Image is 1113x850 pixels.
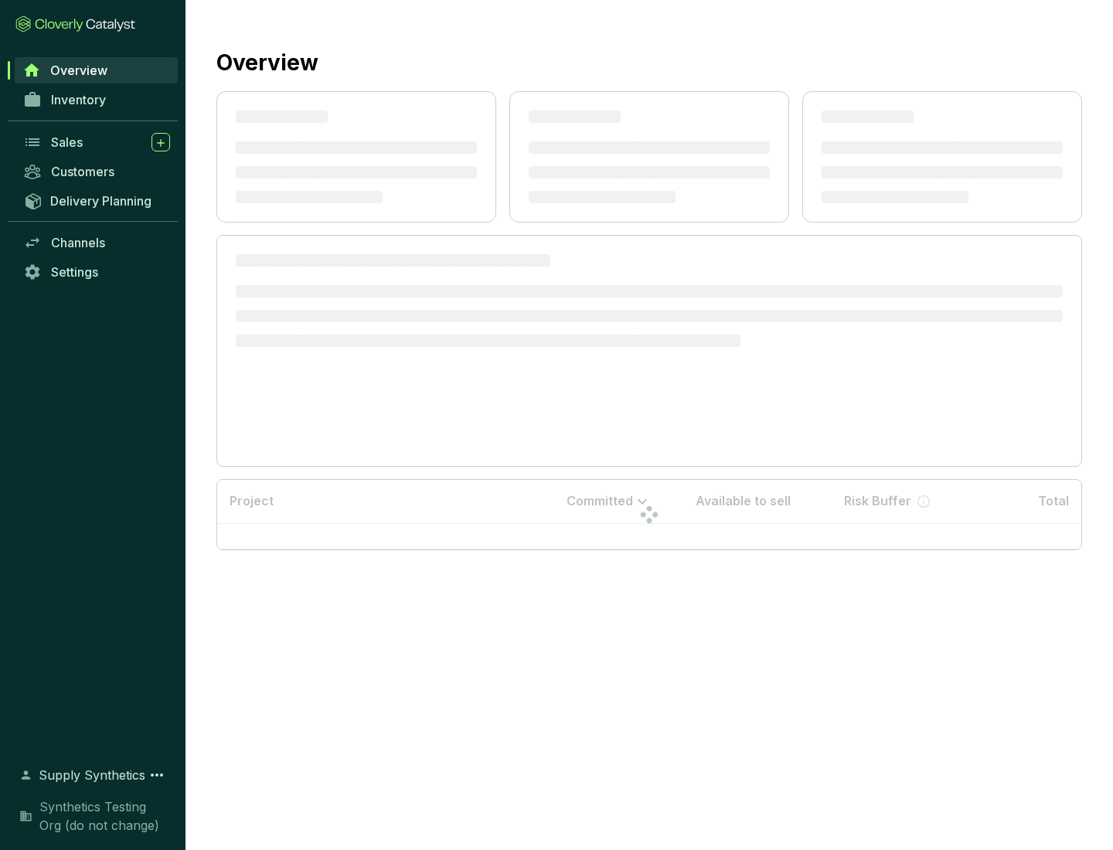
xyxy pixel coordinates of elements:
[51,235,105,250] span: Channels
[15,229,178,256] a: Channels
[15,158,178,185] a: Customers
[51,134,83,150] span: Sales
[50,63,107,78] span: Overview
[51,264,98,280] span: Settings
[39,766,145,784] span: Supply Synthetics
[39,797,170,835] span: Synthetics Testing Org (do not change)
[15,87,178,113] a: Inventory
[216,46,318,79] h2: Overview
[51,92,106,107] span: Inventory
[15,188,178,213] a: Delivery Planning
[15,259,178,285] a: Settings
[50,193,151,209] span: Delivery Planning
[15,57,178,83] a: Overview
[15,129,178,155] a: Sales
[51,164,114,179] span: Customers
